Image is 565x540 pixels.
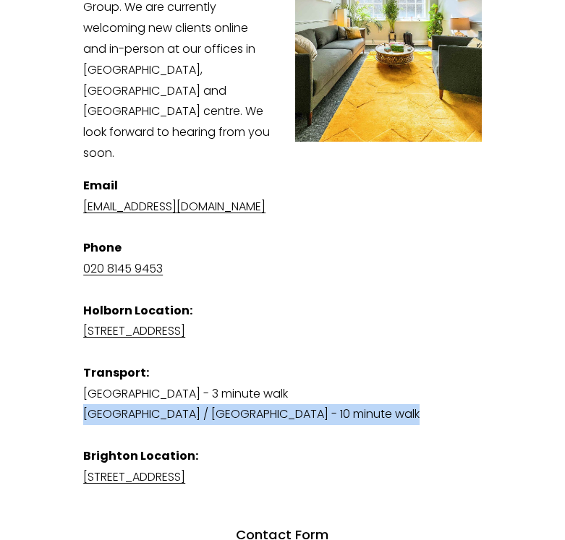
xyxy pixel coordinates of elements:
a: [EMAIL_ADDRESS][DOMAIN_NAME] [83,198,265,215]
a: [STREET_ADDRESS] [83,468,185,485]
a: 020 8145 9453 [83,260,163,277]
strong: Phone [83,239,122,256]
strong: Holborn Location: [83,302,192,319]
a: [STREET_ADDRESS] [83,322,185,339]
p: [GEOGRAPHIC_DATA] - 3 minute walk [GEOGRAPHIC_DATA] / [GEOGRAPHIC_DATA] - 10 minute walk [83,176,482,488]
strong: Email [83,177,118,194]
strong: Transport: [83,364,149,381]
strong: Brighton Location: [83,447,198,464]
